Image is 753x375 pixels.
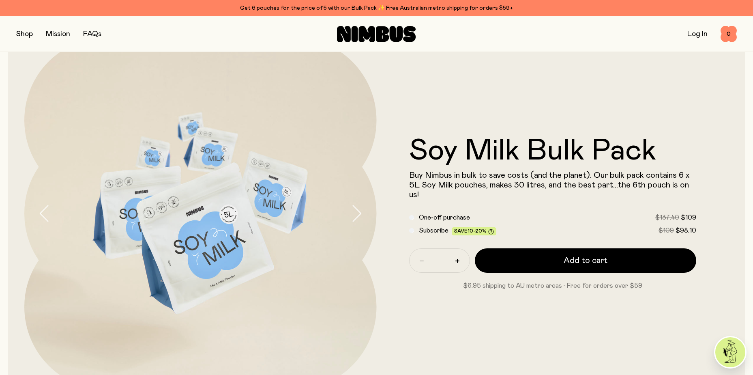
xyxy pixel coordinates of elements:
span: Save [454,228,494,235]
button: Add to cart [475,248,697,273]
span: $109 [659,227,674,234]
span: Add to cart [564,255,607,266]
img: agent [715,337,745,367]
span: Buy Nimbus in bulk to save costs (and the planet). Our bulk pack contains 6 x 5L Soy Milk pouches... [409,171,689,199]
div: Get 6 pouches for the price of 5 with our Bulk Pack ✨ Free Australian metro shipping for orders $59+ [16,3,737,13]
a: Log In [687,30,708,38]
p: $6.95 shipping to AU metro areas · Free for orders over $59 [409,281,697,291]
button: 0 [721,26,737,42]
a: Mission [46,30,70,38]
a: FAQs [83,30,101,38]
span: $137.40 [655,214,679,221]
span: One-off purchase [419,214,470,221]
span: 10-20% [468,228,487,233]
span: $109 [681,214,696,221]
span: $98.10 [676,227,696,234]
h1: Soy Milk Bulk Pack [409,136,697,166]
span: Subscribe [419,227,448,234]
